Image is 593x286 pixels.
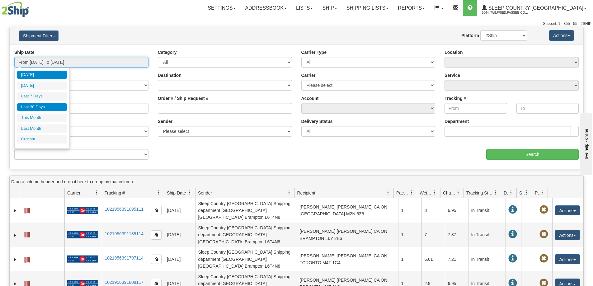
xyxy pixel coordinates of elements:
[105,207,144,212] a: 1021956391095111
[521,187,532,198] a: Shipment Issues filter column settings
[486,149,579,160] input: Search
[461,32,479,39] label: Platform
[151,230,162,240] button: Copy to clipboard
[301,95,319,101] label: Account
[14,49,35,55] label: Ship Date
[185,187,195,198] a: Ship Date filter column settings
[468,247,506,271] td: In Transit
[398,198,421,223] td: 1
[445,72,460,78] label: Service
[420,190,433,196] span: Weight
[508,230,517,239] span: In Transit
[301,72,316,78] label: Carrier
[91,187,102,198] a: Carrier filter column settings
[487,5,583,11] span: Sleep Country [GEOGRAPHIC_DATA]
[24,229,30,239] a: Label
[445,198,468,223] td: 6.95
[240,0,291,16] a: Addressbook
[555,230,580,240] button: Actions
[504,190,509,196] span: Delivery Status
[203,0,240,16] a: Settings
[17,103,67,111] li: Last 30 Days
[398,223,421,247] td: 1
[318,0,341,16] a: Ship
[167,190,186,196] span: Ship Date
[537,187,548,198] a: Pickup Status filter column settings
[164,223,195,247] td: [DATE]
[421,247,445,271] td: 6.61
[195,198,297,223] td: Sleep Country [GEOGRAPHIC_DATA] Shipping department [GEOGRAPHIC_DATA] [GEOGRAPHIC_DATA] Brampton ...
[539,230,548,239] span: Pickup Not Assigned
[5,5,58,10] div: live help - online
[516,103,579,114] input: To
[195,247,297,271] td: Sleep Country [GEOGRAPHIC_DATA] Shipping department [GEOGRAPHIC_DATA] [GEOGRAPHIC_DATA] Brampton ...
[430,187,440,198] a: Weight filter column settings
[105,256,144,260] a: 1021956391797114
[443,190,456,196] span: Charge
[477,0,591,16] a: Sleep Country [GEOGRAPHIC_DATA] 2044 / Wilfried.Passee-Coutrin
[579,111,592,175] iframe: chat widget
[297,198,398,223] td: [PERSON_NAME] [PERSON_NAME] CA ON [GEOGRAPHIC_DATA] M2N 6Z6
[490,187,501,198] a: Tracking Status filter column settings
[67,255,98,263] img: 20 - Canada Post
[198,190,212,196] span: Sender
[508,205,517,214] span: In Transit
[67,190,81,196] span: Carrier
[406,187,417,198] a: Packages filter column settings
[539,254,548,263] span: Pickup Not Assigned
[555,254,580,264] button: Actions
[519,190,525,196] span: Shipment Issues
[12,208,18,214] a: Expand
[164,198,195,223] td: [DATE]
[508,254,517,263] span: In Transit
[482,10,529,16] span: 2044 / Wilfried.Passee-Coutrin
[535,190,540,196] span: Pickup Status
[445,49,463,55] label: Location
[453,187,464,198] a: Charge filter column settings
[398,247,421,271] td: 1
[151,206,162,215] button: Copy to clipboard
[17,114,67,122] li: This Month
[445,223,468,247] td: 7.37
[393,0,430,16] a: Reports
[17,92,67,101] li: Last 7 Days
[24,205,30,215] a: Label
[2,2,29,17] img: logo2044.jpg
[297,190,315,196] span: Recipient
[284,187,294,198] a: Sender filter column settings
[158,95,209,101] label: Order # / Ship Request #
[164,247,195,271] td: [DATE]
[445,118,469,124] label: Department
[19,30,59,41] button: Shipment Filters
[549,30,574,41] button: Actions
[105,280,144,285] a: 1021956391808117
[445,103,507,114] input: From
[105,231,144,236] a: 1021956391135114
[17,71,67,79] li: [DATE]
[421,223,445,247] td: 7
[421,198,445,223] td: 3
[297,247,398,271] td: [PERSON_NAME] [PERSON_NAME] CA ON TORONTO M4T 1G4
[105,190,125,196] span: Tracking #
[445,247,468,271] td: 7.21
[539,205,548,214] span: Pickup Not Assigned
[383,187,393,198] a: Recipient filter column settings
[151,255,162,264] button: Copy to clipboard
[17,82,67,90] li: [DATE]
[10,176,583,188] div: grid grouping header
[158,72,181,78] label: Destination
[24,254,30,264] a: Label
[466,190,493,196] span: Tracking Status
[17,124,67,133] li: Last Month
[158,49,177,55] label: Category
[297,223,398,247] td: [PERSON_NAME] [PERSON_NAME] CA ON BRAMPTON L6Y 2E6
[506,187,516,198] a: Delivery Status filter column settings
[291,0,318,16] a: Lists
[67,207,98,214] img: 20 - Canada Post
[301,118,333,124] label: Delivery Status
[396,190,409,196] span: Packages
[195,223,297,247] td: Sleep Country [GEOGRAPHIC_DATA] Shipping department [GEOGRAPHIC_DATA] [GEOGRAPHIC_DATA] Brampton ...
[301,49,327,55] label: Carrier Type
[12,256,18,263] a: Expand
[445,95,466,101] label: Tracking #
